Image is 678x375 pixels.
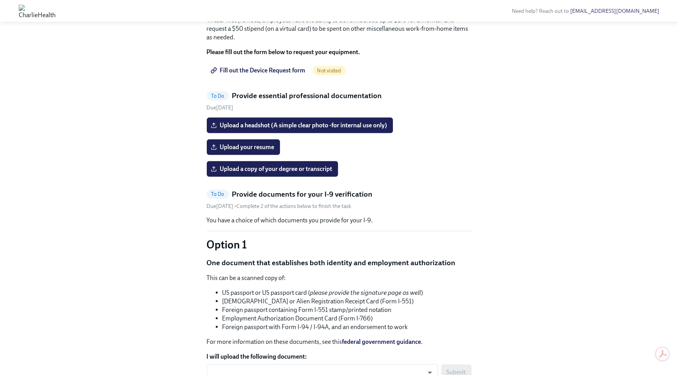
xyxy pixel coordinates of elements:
[207,16,472,42] p: Virtual-first (remote) employees have the ability to be reimbursed up to $175 for a monitor and r...
[207,91,472,111] a: To DoProvide essential professional documentationDue[DATE]
[313,68,346,74] span: Not visited
[207,139,280,155] label: Upload your resume
[19,5,56,17] img: CharlieHealth
[207,189,472,210] a: To DoProvide documents for your I-9 verificationDue[DATE] •Complete 2 of the actions below to fin...
[222,297,472,306] li: [DEMOGRAPHIC_DATA] or Alien Registration Receipt Card (Form I-551)
[222,289,472,297] li: US passport or US passport card ( )
[207,216,472,225] p: You have a choice of which documents you provide for your I-9.
[207,338,472,346] p: For more information on these documents, see this .
[212,121,387,129] span: Upload a headshot (A simple clear photo -for internal use only)
[232,189,373,199] h5: Provide documents for your I-9 verification
[212,67,306,74] span: Fill out the Device Request form
[207,238,472,252] p: Option 1
[207,202,352,210] div: • Complete 2 of the actions below to finish the task
[207,63,311,78] a: Fill out the Device Request form
[222,306,472,314] li: Foreign passport containing Form I-551 stamp/printed notation
[207,191,229,197] span: To Do
[207,161,338,177] label: Upload a copy of your degree or transcript
[207,104,234,111] span: Friday, October 10th 2025, 10:00 am
[310,289,421,296] em: please provide the signature page as well
[570,8,659,14] a: [EMAIL_ADDRESS][DOMAIN_NAME]
[207,93,229,99] span: To Do
[207,258,472,268] p: One document that establishes both identity and employment authorization
[222,314,472,323] li: Employment Authorization Document Card (Form I-766)
[207,352,472,361] label: I will upload the following document:
[207,274,472,282] p: This can be a scanned copy of:
[232,91,382,101] h5: Provide essential professional documentation
[207,48,361,56] strong: Please fill out the form below to request your equipment.
[207,118,393,133] label: Upload a headshot (A simple clear photo -for internal use only)
[222,323,472,331] li: Foreign passport with Form I-94 / I-94A, and an endorsement to work
[212,165,333,173] span: Upload a copy of your degree or transcript
[512,8,659,14] span: Need help? Reach out to
[342,338,421,345] a: federal government guidance
[207,203,235,210] span: Friday, October 10th 2025, 10:00 am
[212,143,275,151] span: Upload your resume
